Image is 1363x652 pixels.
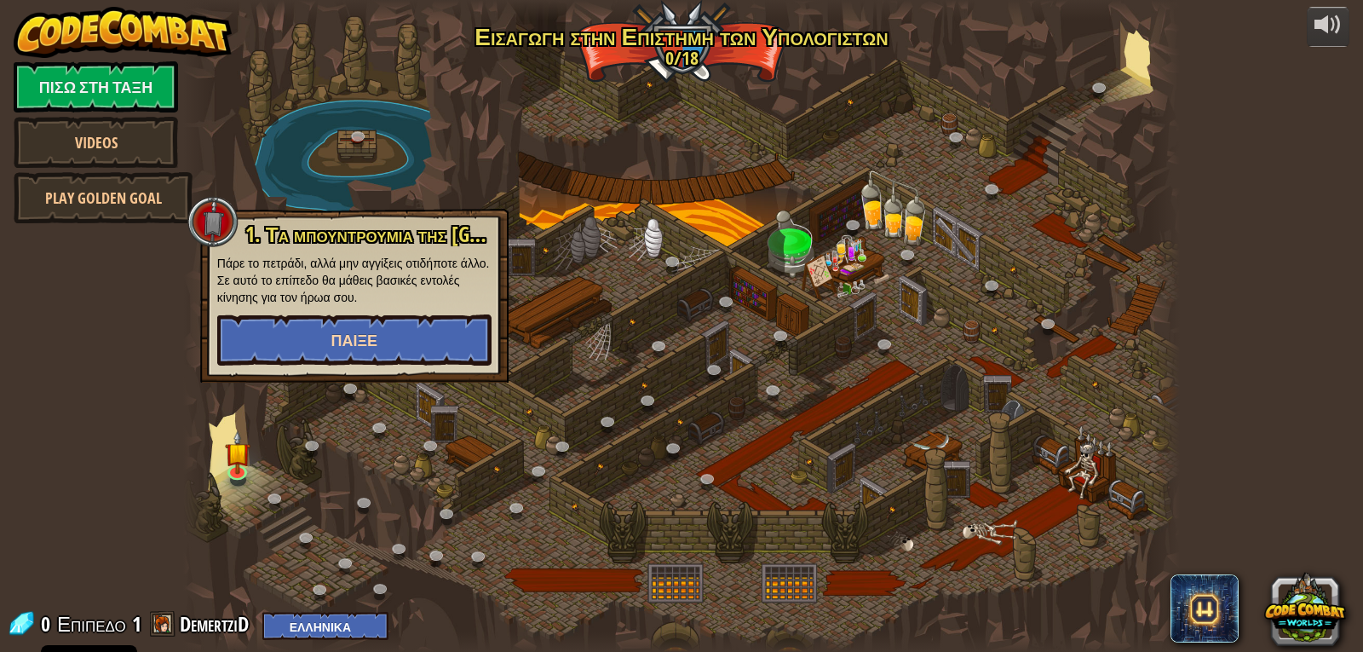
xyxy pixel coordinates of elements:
[14,172,193,223] a: Play Golden Goal
[14,7,232,58] img: CodeCombat - Learn how to code by playing a game
[57,610,126,638] span: Επίπεδο
[245,220,622,249] span: 1. Τα μπουντρούμια της [GEOGRAPHIC_DATA].
[14,117,178,168] a: Videos
[14,61,178,113] a: Πίσω στη Τάξη
[217,255,492,306] p: Πάρε το πετράδι, αλλά μην αγγίξεις οτιδήποτε άλλο. Σε αυτό το επίπεδο θα μάθεις βασικές εντολές κ...
[132,610,141,638] span: 1
[331,330,377,351] span: Παίξε
[217,314,492,366] button: Παίξε
[41,610,55,638] span: 0
[180,610,254,638] a: DemertziD
[225,430,250,474] img: level-banner-started.png
[1307,7,1349,47] button: ρύθμιση έντασης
